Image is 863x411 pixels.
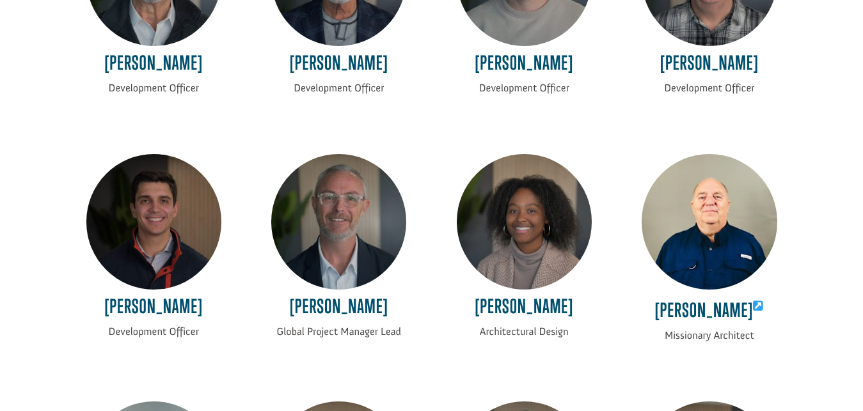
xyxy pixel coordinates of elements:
p: Development Officer [86,81,221,97]
p: Development Officer [86,324,221,340]
h4: [PERSON_NAME] [642,295,777,328]
h4: [PERSON_NAME] [86,295,221,324]
p: Development Officer [271,81,406,97]
img: Jonathan Hukill [86,154,221,289]
span: [GEOGRAPHIC_DATA] , [GEOGRAPHIC_DATA] [35,51,176,60]
p: Global Project Manager Lead [271,324,406,340]
h4: [PERSON_NAME] [271,52,406,81]
img: Tori Bell [457,154,592,289]
h4: [PERSON_NAME] [457,295,592,324]
div: [PERSON_NAME] donated $50 [23,13,176,38]
p: Development Officer [457,81,592,97]
button: Donate [181,26,238,49]
p: Development Officer [642,81,777,97]
h4: [PERSON_NAME] [86,52,221,81]
h4: [PERSON_NAME] [457,52,592,81]
h4: [PERSON_NAME] [271,295,406,324]
img: US.png [23,51,32,60]
div: to [23,40,176,49]
img: Jimmy Sellars [271,154,406,289]
h4: [PERSON_NAME] [642,52,777,81]
p: Missionary Architect [642,328,777,344]
img: David Damron [642,154,777,289]
img: emoji heart [23,27,33,37]
strong: [GEOGRAPHIC_DATA] [30,39,108,49]
p: Architectural Design [457,324,592,340]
